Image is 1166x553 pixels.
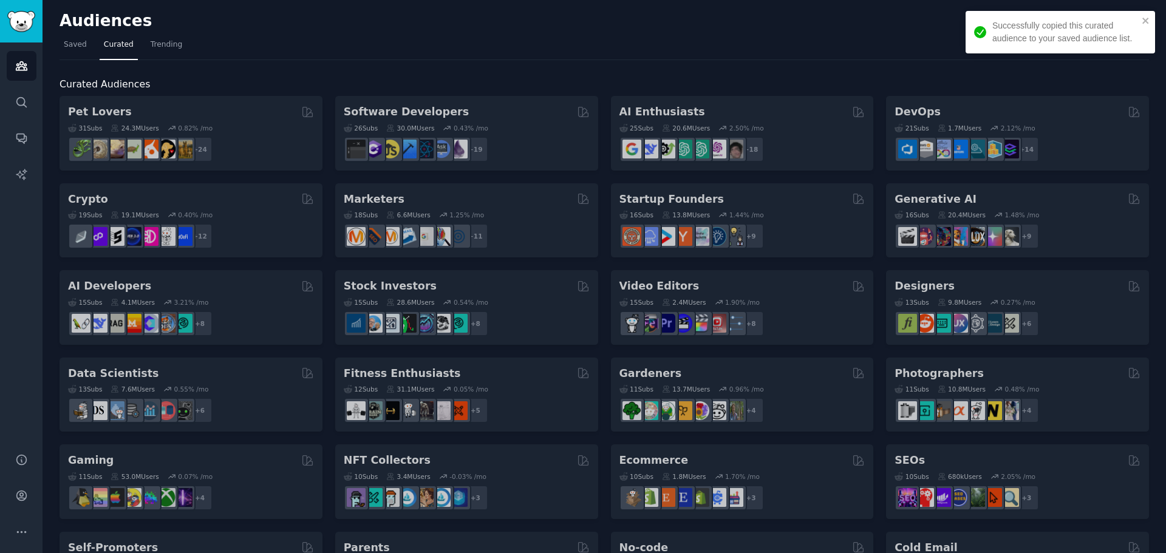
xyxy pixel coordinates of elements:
div: Successfully copied this curated audience to your saved audience list. [992,19,1138,45]
span: Trending [151,39,182,50]
a: Saved [60,35,91,60]
a: Curated [100,35,138,60]
span: Curated Audiences [60,77,150,92]
h2: Audiences [60,12,1051,31]
a: Trending [146,35,186,60]
button: close [1142,16,1150,25]
span: Curated [104,39,134,50]
img: GummySearch logo [7,11,35,32]
span: Saved [64,39,87,50]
